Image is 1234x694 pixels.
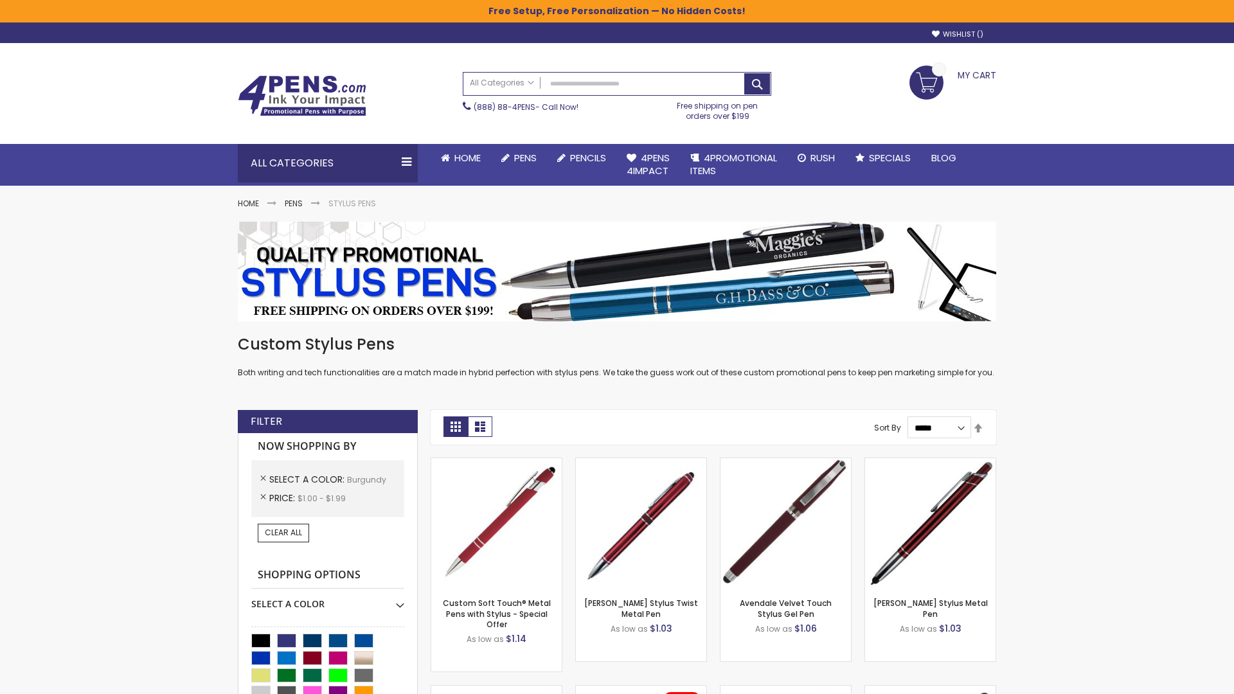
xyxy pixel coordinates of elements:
a: Home [238,198,259,209]
a: Pens [491,144,547,172]
span: Blog [931,151,956,165]
span: Burgundy [347,474,386,485]
span: Clear All [265,527,302,538]
a: Wishlist [932,30,983,39]
label: Sort By [874,422,901,433]
span: - Call Now! [474,102,578,112]
strong: Stylus Pens [328,198,376,209]
span: As low as [900,623,937,634]
div: Both writing and tech functionalities are a match made in hybrid perfection with stylus pens. We ... [238,334,996,378]
span: As low as [755,623,792,634]
a: (888) 88-4PENS [474,102,535,112]
span: Rush [810,151,835,165]
span: Price [269,492,298,504]
span: Specials [869,151,911,165]
div: Select A Color [251,589,404,610]
span: Select A Color [269,473,347,486]
img: 4Pens Custom Pens and Promotional Products [238,75,366,116]
a: [PERSON_NAME] Stylus Metal Pen [873,598,988,619]
h1: Custom Stylus Pens [238,334,996,355]
a: Custom Soft Touch® Metal Pens with Stylus-Burgundy [431,458,562,468]
a: Pens [285,198,303,209]
span: $1.06 [794,622,817,635]
a: Colter Stylus Twist Metal Pen-Burgundy [576,458,706,468]
span: $1.00 - $1.99 [298,493,346,504]
span: $1.03 [650,622,672,635]
img: Stylus Pens [238,222,996,321]
a: All Categories [463,73,541,94]
a: Blog [921,144,967,172]
a: Avendale Velvet Touch Stylus Gel Pen [740,598,832,619]
span: $1.14 [506,632,526,645]
a: 4PROMOTIONALITEMS [680,144,787,186]
a: Avendale Velvet Touch Stylus Gel Pen-Burgundy [720,458,851,468]
img: Olson Stylus Metal Pen-Burgundy [865,458,996,589]
a: Specials [845,144,921,172]
a: Custom Soft Touch® Metal Pens with Stylus - Special Offer [443,598,551,629]
div: All Categories [238,144,418,182]
span: All Categories [470,78,534,88]
a: Home [431,144,491,172]
a: 4Pens4impact [616,144,680,186]
span: Home [454,151,481,165]
span: As low as [467,634,504,645]
span: $1.03 [939,622,961,635]
a: Olson Stylus Metal Pen-Burgundy [865,458,996,468]
strong: Grid [443,416,468,437]
span: Pencils [570,151,606,165]
a: Rush [787,144,845,172]
strong: Filter [251,414,282,429]
img: Colter Stylus Twist Metal Pen-Burgundy [576,458,706,589]
a: [PERSON_NAME] Stylus Twist Metal Pen [584,598,698,619]
span: 4Pens 4impact [627,151,670,177]
img: Custom Soft Touch® Metal Pens with Stylus-Burgundy [431,458,562,589]
span: As low as [611,623,648,634]
span: Pens [514,151,537,165]
a: Clear All [258,524,309,542]
a: Pencils [547,144,616,172]
img: Avendale Velvet Touch Stylus Gel Pen-Burgundy [720,458,851,589]
strong: Shopping Options [251,562,404,589]
strong: Now Shopping by [251,433,404,460]
div: Free shipping on pen orders over $199 [664,96,772,121]
span: 4PROMOTIONAL ITEMS [690,151,777,177]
